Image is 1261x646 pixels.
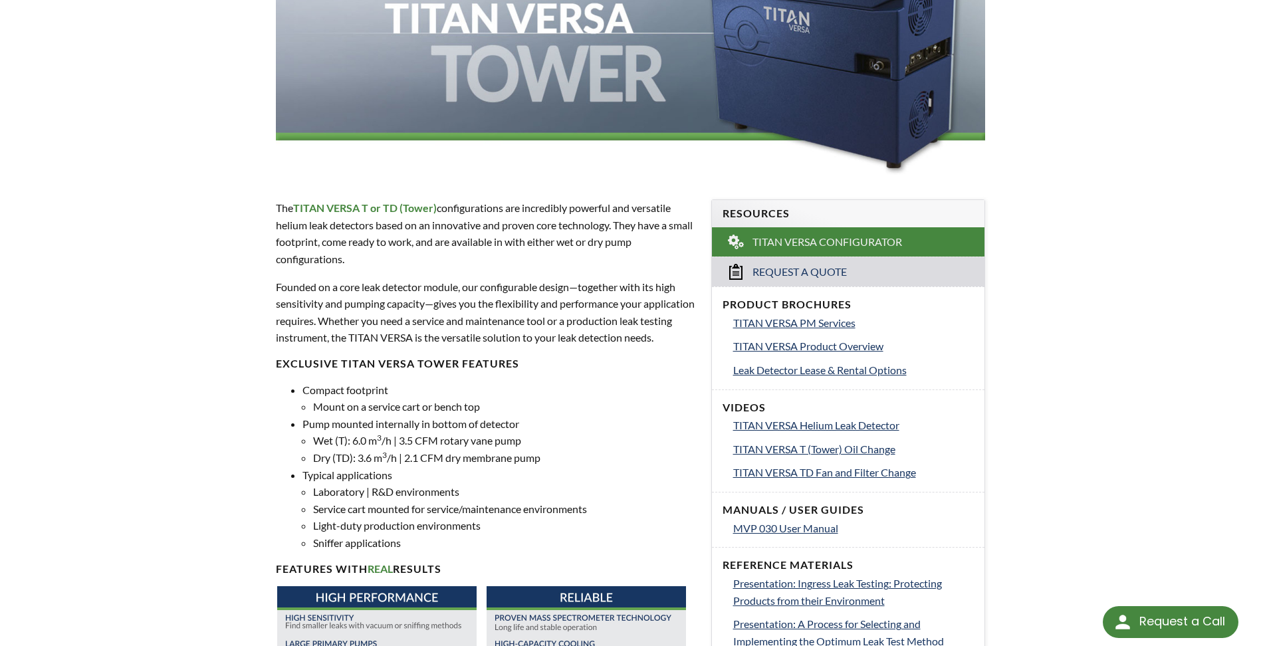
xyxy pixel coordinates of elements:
[276,278,695,346] p: Founded on a core leak detector module, our configurable design—together with its high sensitivit...
[723,298,974,312] h4: Product Brochures
[313,483,695,500] li: Laboratory | R&D environments
[723,558,974,572] h4: Reference Materials
[293,201,437,214] strong: TITAN VERSA T or TD (Tower)
[313,500,695,518] li: Service cart mounted for service/maintenance environments
[313,449,695,467] li: Dry (TD): 3.6 m /h | 2.1 CFM dry membrane pump
[752,235,902,249] span: TITAN VERSA Configurator
[733,443,895,455] span: TITAN VERSA T (Tower) Oil Change
[733,316,856,329] span: TITAN VERSA PM Services
[276,357,695,371] h4: EXCLUSIVE TITAN VERSA TOWER FEATURES
[733,364,907,376] span: Leak Detector Lease & Rental Options
[1112,611,1133,633] img: round button
[733,314,974,332] a: TITAN VERSA PM Services
[733,441,974,458] a: TITAN VERSA T (Tower) Oil Change
[733,577,942,607] span: Presentation: Ingress Leak Testing: Protecting Products from their Environment
[733,522,838,534] span: MVP 030 User Manual
[313,432,695,449] li: Wet (T): 6.0 m /h | 3.5 CFM rotary vane pump
[723,503,974,517] h4: Manuals / User Guides
[733,520,974,537] a: MVP 030 User Manual
[712,257,984,286] a: Request a Quote
[313,534,695,552] li: Sniffer applications
[752,265,847,279] span: Request a Quote
[733,338,974,355] a: TITAN VERSA Product Overview
[1103,606,1238,638] div: Request a Call
[276,562,695,576] h4: FEATURES WITH RESULTS
[302,381,695,415] li: Compact footprint
[382,450,387,460] sup: 3
[313,398,695,415] li: Mount on a service cart or bench top
[723,401,974,415] h4: Videos
[276,199,695,267] p: The configurations are incredibly powerful and versatile helium leak detectors based on an innova...
[723,207,974,221] h4: Resources
[733,419,899,431] span: TITAN VERSA Helium Leak Detector
[733,362,974,379] a: Leak Detector Lease & Rental Options
[733,575,974,609] a: Presentation: Ingress Leak Testing: Protecting Products from their Environment
[302,415,695,467] li: Pump mounted internally in bottom of detector
[712,227,984,257] a: TITAN VERSA Configurator
[1139,606,1225,637] div: Request a Call
[733,464,974,481] a: TITAN VERSA TD Fan and Filter Change
[377,433,382,443] sup: 3
[368,562,393,575] strong: REAL
[302,467,695,552] li: Typical applications
[733,417,974,434] a: TITAN VERSA Helium Leak Detector
[733,466,916,479] span: TITAN VERSA TD Fan and Filter Change
[733,340,883,352] span: TITAN VERSA Product Overview
[313,517,695,534] li: Light-duty production environments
